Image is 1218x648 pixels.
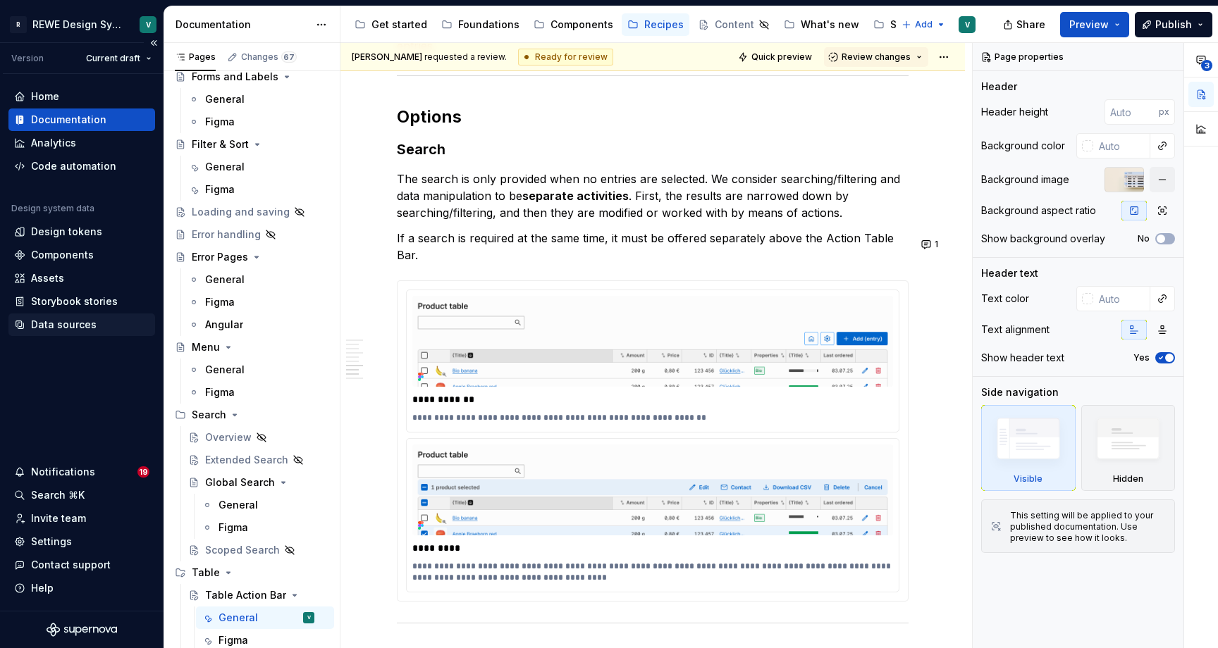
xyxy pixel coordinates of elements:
a: Figma [183,178,334,201]
p: px [1159,106,1169,118]
a: Table Action Bar [183,584,334,606]
div: Components [31,248,94,262]
div: Visible [981,405,1076,491]
span: Share [1016,18,1045,32]
button: Collapse sidebar [144,33,164,53]
div: Show header text [981,351,1064,365]
div: Contact support [31,558,111,572]
a: Documentation [8,108,155,131]
div: Home [31,89,59,104]
a: Support [868,13,935,36]
button: Add [897,15,950,35]
a: Recipes [622,13,689,36]
div: Text color [981,292,1029,306]
div: Menu [192,340,220,354]
button: Search ⌘K [8,484,155,506]
span: Review changes [842,51,911,63]
a: Invite team [8,507,155,530]
div: Settings [31,535,72,549]
div: Figma [205,385,235,399]
div: Background aspect ratio [981,204,1096,218]
a: Angular [183,313,334,336]
input: Auto [1093,133,1150,158]
div: Side navigation [981,385,1059,399]
div: General [205,92,245,106]
a: General [183,156,334,178]
a: What's new [778,13,865,36]
div: Table Action Bar [205,588,286,602]
div: Global Search [205,475,275,490]
div: Table [192,566,220,580]
div: V [321,611,325,625]
div: Pages [175,51,216,63]
button: Help [8,577,155,599]
button: Quick preview [734,47,818,67]
div: Figma [219,521,248,535]
a: Analytics [8,132,155,154]
div: Code automation [31,159,116,173]
a: Scoped Search [183,539,334,561]
div: Figma [205,295,235,309]
h2: Options [397,106,909,128]
label: No [1138,233,1150,244]
label: Yes [1133,352,1150,363]
div: Header height [981,105,1048,119]
div: Search [169,404,334,426]
a: Get started [349,13,433,36]
div: Show background overlay [981,232,1105,246]
h3: Search [397,139,909,159]
div: Foundations [458,18,519,32]
button: Review changes [824,47,928,67]
a: Settings [8,530,155,553]
div: Header text [981,266,1038,280]
div: Figma [205,115,235,129]
div: Page tree [349,11,894,39]
a: Figma [183,291,334,313]
div: General [205,160,245,174]
span: [PERSON_NAME] [352,51,422,62]
div: Figma [205,182,235,197]
div: General [205,363,245,377]
div: R [10,16,27,33]
span: Add [915,19,933,30]
div: Version [11,53,44,64]
button: Contact support [8,554,155,576]
div: Error Pages [192,250,248,264]
a: Foundations [436,13,525,36]
a: Menu [169,336,334,359]
div: Visible [1014,473,1042,485]
p: If a search is required at the same time, it must be offered separately above the Action Table Bar. [397,230,909,263]
p: The search is only provided when no entries are selected. We consider searching/filtering and dat... [397,170,909,221]
div: Help [31,581,54,595]
div: Background image [981,173,1069,187]
div: Extended Search [205,453,288,467]
a: General [183,359,334,381]
div: Assets [31,271,64,285]
div: Support [890,18,929,32]
div: Error handling [192,228,261,242]
a: Components [8,244,155,266]
a: Error Pages [169,246,334,268]
div: V [965,19,970,30]
div: Components [550,18,613,32]
button: Publish [1135,12,1212,37]
a: Figma [183,381,334,404]
div: Design system data [11,203,94,214]
a: General [183,268,334,291]
div: Content [715,18,754,32]
div: Filter & Sort [192,137,249,151]
a: Overview [183,426,334,449]
div: Loading and saving [192,205,290,219]
div: Notifications [31,465,95,479]
div: Data sources [31,318,97,332]
div: Analytics [31,136,76,150]
div: Storybook stories [31,294,118,309]
button: 1 [917,235,945,254]
button: Current draft [80,49,158,68]
a: Content [692,13,775,36]
div: Hidden [1081,405,1176,491]
div: Get started [371,18,427,32]
a: Figma [183,111,334,133]
a: Home [8,85,155,108]
div: Changes [241,51,297,63]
